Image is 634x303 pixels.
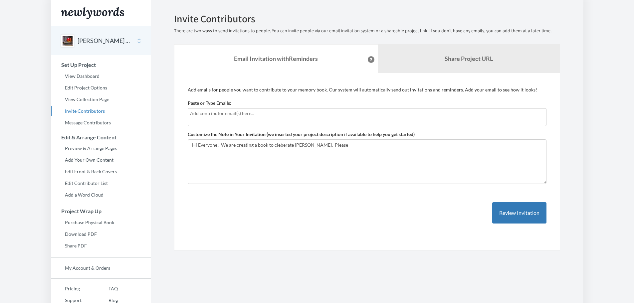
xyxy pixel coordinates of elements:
[174,28,560,34] p: There are two ways to send invitations to people. You can invite people via our email invitation ...
[445,55,493,62] b: Share Project URL
[51,134,151,140] h3: Edit & Arrange Content
[51,71,151,81] a: View Dashboard
[51,118,151,128] a: Message Contributors
[51,155,151,165] a: Add Your Own Content
[51,94,151,104] a: View Collection Page
[234,55,318,62] strong: Email Invitation with Reminders
[78,37,131,45] button: [PERSON_NAME] Retirement
[61,7,124,19] img: Newlywords logo
[51,284,95,294] a: Pricing
[51,143,151,153] a: Preview & Arrange Pages
[188,139,546,184] textarea: Hi Everyone! We are creating a book to cleberate [PERSON_NAME]. Please
[190,110,544,117] input: Add contributor email(s) here...
[51,208,151,214] h3: Project Wrap Up
[188,100,231,106] label: Paste or Type Emails:
[188,131,415,138] label: Customize the Note in Your Invitation (we inserted your project description if available to help ...
[51,62,151,68] h3: Set Up Project
[51,83,151,93] a: Edit Project Options
[51,241,151,251] a: Share PDF
[95,284,118,294] a: FAQ
[51,218,151,227] a: Purchase Physical Book
[188,86,546,93] p: Add emails for people you want to contribute to your memory book. Our system will automatically s...
[51,190,151,200] a: Add a Word Cloud
[492,202,546,224] button: Review Invitation
[51,263,151,273] a: My Account & Orders
[51,178,151,188] a: Edit Contributor List
[51,106,151,116] a: Invite Contributors
[51,229,151,239] a: Download PDF
[174,13,560,24] h2: Invite Contributors
[51,167,151,177] a: Edit Front & Back Covers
